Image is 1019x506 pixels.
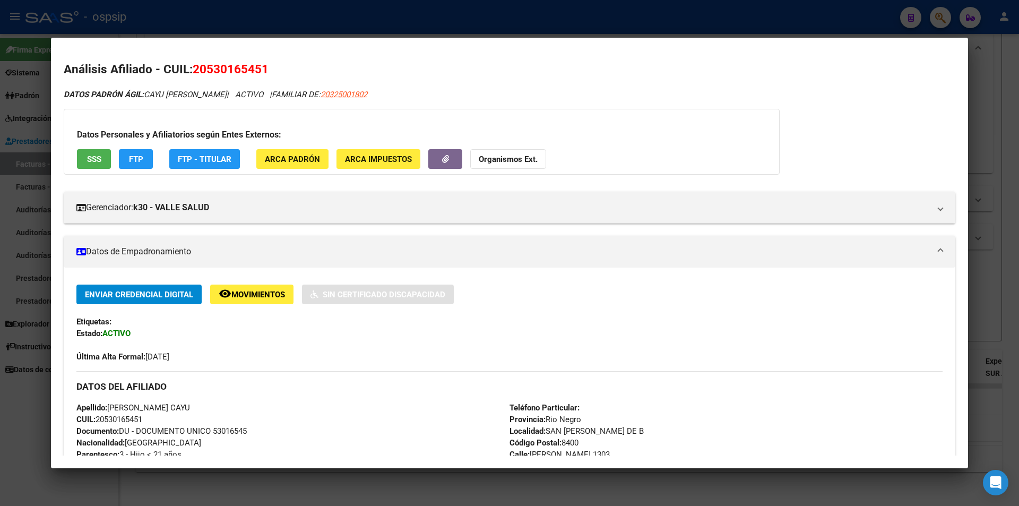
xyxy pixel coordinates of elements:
[76,329,102,338] strong: Estado:
[87,155,101,164] span: SSS
[85,290,193,299] span: Enviar Credencial Digital
[76,438,201,448] span: [GEOGRAPHIC_DATA]
[219,287,231,300] mat-icon: remove_red_eye
[76,415,96,424] strong: CUIL:
[323,290,445,299] span: Sin Certificado Discapacidad
[76,426,119,436] strong: Documento:
[64,90,367,99] i: | ACTIVO |
[64,236,955,268] mat-expansion-panel-header: Datos de Empadronamiento
[133,201,209,214] strong: k30 - VALLE SALUD
[256,149,329,169] button: ARCA Padrón
[178,155,231,164] span: FTP - Titular
[76,285,202,304] button: Enviar Credencial Digital
[509,438,578,448] span: 8400
[77,149,111,169] button: SSS
[265,155,320,164] span: ARCA Padrón
[272,90,367,99] span: FAMILIAR DE:
[345,155,412,164] span: ARCA Impuestos
[76,450,119,459] strong: Parentesco:
[64,61,955,79] h2: Análisis Afiliado - CUIL:
[479,155,538,164] strong: Organismos Ext.
[129,155,143,164] span: FTP
[76,438,125,448] strong: Nacionalidad:
[336,149,420,169] button: ARCA Impuestos
[64,90,144,99] strong: DATOS PADRÓN ÁGIL:
[76,317,111,327] strong: Etiquetas:
[76,201,930,214] mat-panel-title: Gerenciador:
[509,426,644,436] span: SAN [PERSON_NAME] DE B
[509,438,562,448] strong: Código Postal:
[76,403,107,413] strong: Apellido:
[210,285,293,304] button: Movimientos
[509,415,581,424] span: Rio Negro
[509,403,580,413] strong: Teléfono Particular:
[509,450,610,459] span: [PERSON_NAME] 1303
[76,352,169,362] span: [DATE]
[470,149,546,169] button: Organismos Ext.
[76,352,145,362] strong: Última Alta Formal:
[76,245,930,258] mat-panel-title: Datos de Empadronamiento
[321,90,367,99] span: 20325001802
[76,450,182,459] span: 3 - Hijo < 21 años
[76,381,943,392] h3: DATOS DEL AFILIADO
[119,149,153,169] button: FTP
[983,470,1008,495] div: Open Intercom Messenger
[76,403,190,413] span: [PERSON_NAME] CAYU
[77,128,766,141] h3: Datos Personales y Afiliatorios según Entes Externos:
[509,426,546,436] strong: Localidad:
[509,450,530,459] strong: Calle:
[169,149,240,169] button: FTP - Titular
[231,290,285,299] span: Movimientos
[302,285,454,304] button: Sin Certificado Discapacidad
[509,415,546,424] strong: Provincia:
[76,426,247,436] span: DU - DOCUMENTO UNICO 53016545
[64,192,955,224] mat-expansion-panel-header: Gerenciador:k30 - VALLE SALUD
[64,90,227,99] span: CAYU [PERSON_NAME]
[193,62,269,76] span: 20530165451
[102,329,131,338] strong: ACTIVO
[76,415,142,424] span: 20530165451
